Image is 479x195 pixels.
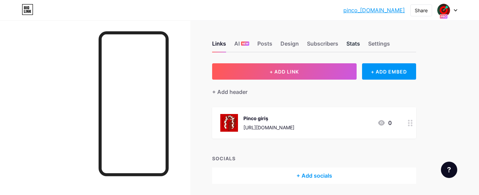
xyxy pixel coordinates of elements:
div: + Add header [212,88,247,96]
div: Pinco giriş [243,115,294,122]
a: pinco_[DOMAIN_NAME] [343,6,405,14]
div: SOCIALS [212,155,416,162]
div: AI [234,39,249,52]
div: Settings [368,39,390,52]
div: + ADD EMBED [362,63,416,80]
div: Posts [257,39,272,52]
div: Subscribers [307,39,338,52]
div: 0 [377,119,392,127]
span: + ADD LINK [270,69,299,75]
button: + ADD LINK [212,63,357,80]
div: Design [280,39,299,52]
div: Share [415,7,428,14]
img: pinco_tr [437,4,450,17]
span: NEW [242,42,249,46]
div: + Add socials [212,167,416,184]
div: [URL][DOMAIN_NAME] [243,124,294,131]
div: Links [212,39,226,52]
img: Pinco giriş [220,114,238,132]
div: Stats [346,39,360,52]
